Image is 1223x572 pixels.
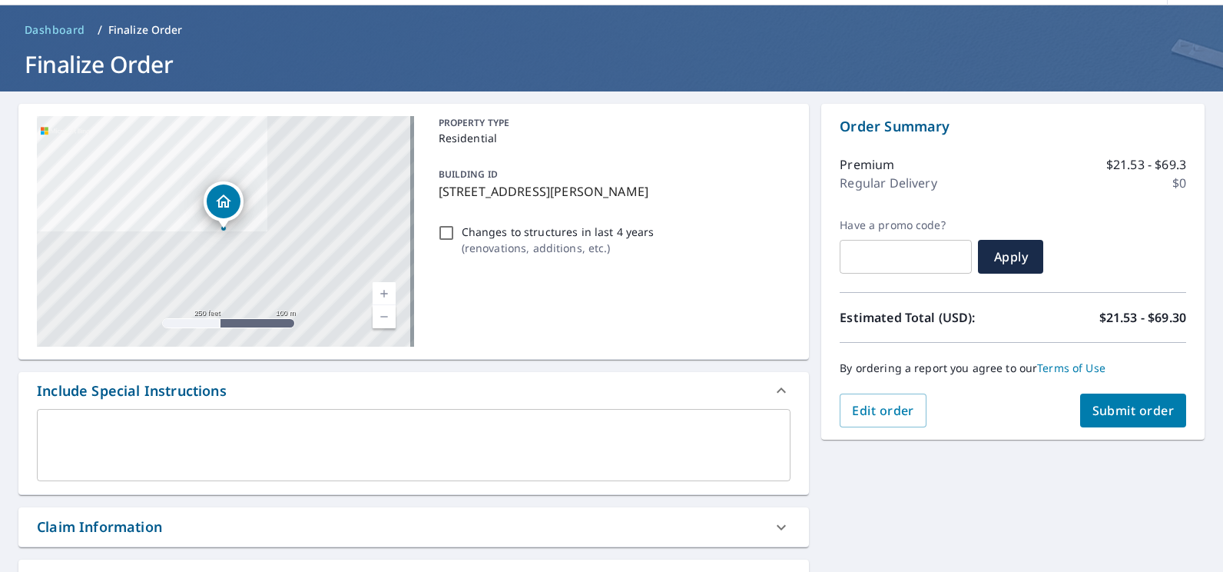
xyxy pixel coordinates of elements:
[373,305,396,328] a: Current Level 17, Zoom Out
[37,517,162,537] div: Claim Information
[1080,394,1187,427] button: Submit order
[108,22,183,38] p: Finalize Order
[840,116,1186,137] p: Order Summary
[18,18,91,42] a: Dashboard
[978,240,1043,274] button: Apply
[462,224,655,240] p: Changes to structures in last 4 years
[18,372,809,409] div: Include Special Instructions
[840,394,926,427] button: Edit order
[439,168,498,181] p: BUILDING ID
[1092,402,1175,419] span: Submit order
[462,240,655,256] p: ( renovations, additions, etc. )
[439,182,785,201] p: [STREET_ADDRESS][PERSON_NAME]
[852,402,914,419] span: Edit order
[840,174,936,192] p: Regular Delivery
[990,248,1031,265] span: Apply
[373,282,396,305] a: Current Level 17, Zoom In
[204,181,244,229] div: Dropped pin, building 1, Residential property, 952 Blackberry Ln Saint Johns, FL 32259
[18,18,1205,42] nav: breadcrumb
[439,130,785,146] p: Residential
[1106,155,1186,174] p: $21.53 - $69.3
[98,21,102,39] li: /
[1099,308,1186,327] p: $21.53 - $69.30
[840,361,1186,375] p: By ordering a report you agree to our
[18,48,1205,80] h1: Finalize Order
[439,116,785,130] p: PROPERTY TYPE
[840,218,972,232] label: Have a promo code?
[1037,361,1105,375] a: Terms of Use
[840,308,1013,327] p: Estimated Total (USD):
[840,155,894,174] p: Premium
[25,22,85,38] span: Dashboard
[37,381,227,401] div: Include Special Instructions
[1172,174,1186,192] p: $0
[18,507,809,547] div: Claim Information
